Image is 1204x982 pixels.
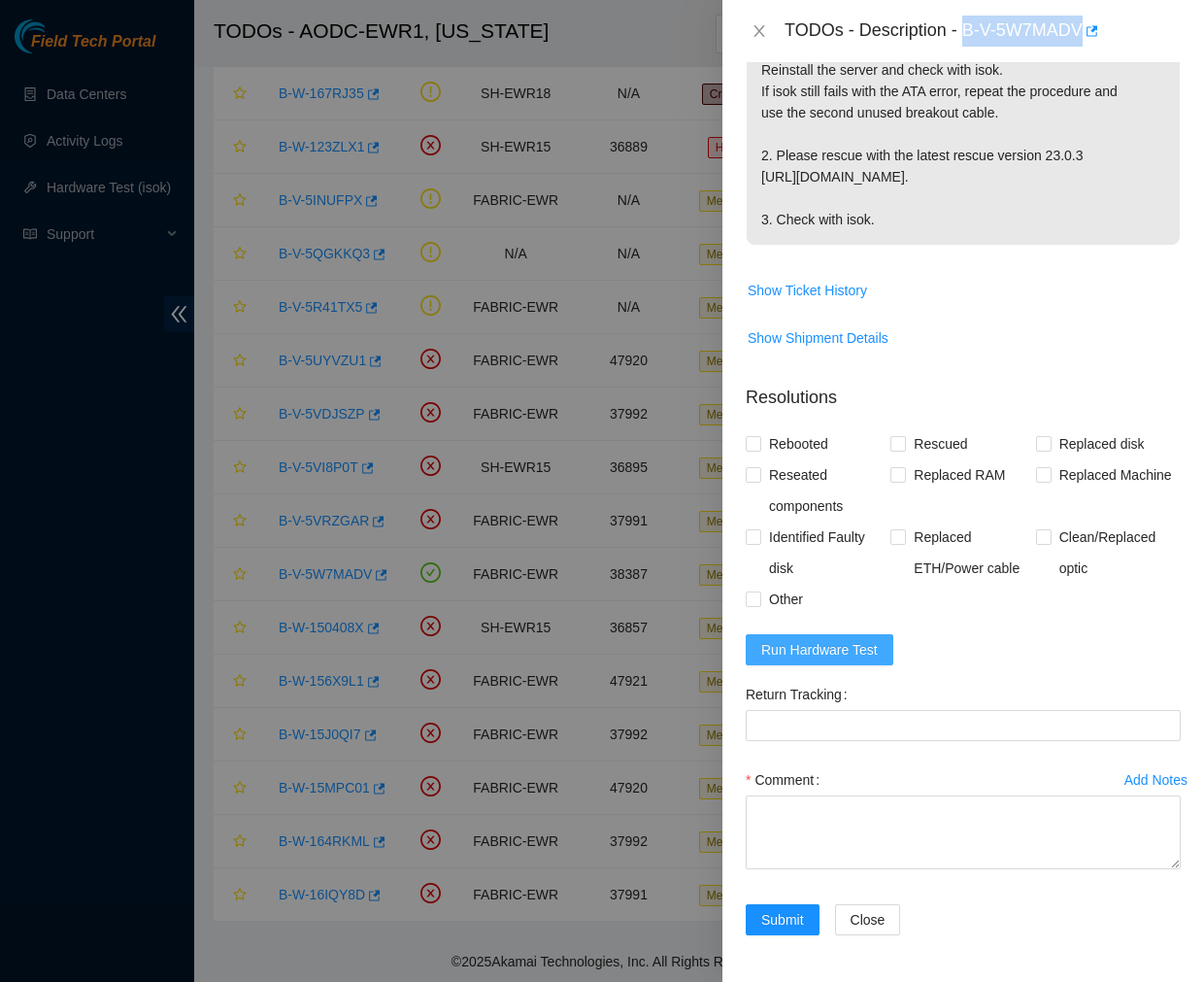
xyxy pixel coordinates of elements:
span: Replaced ETH/Power cable [906,522,1035,584]
span: Other [761,584,811,615]
span: Reseated components [761,459,890,522]
button: Run Hardware Test [746,634,893,665]
button: Close [746,22,773,41]
button: Close [835,904,901,935]
div: TODOs - Description - B-V-5W7MADV [785,16,1181,47]
span: close [752,23,767,39]
textarea: Comment [746,796,1181,869]
span: Show Shipment Details [748,327,888,349]
p: Resolutions [746,369,1181,411]
span: Replaced disk [1052,428,1153,459]
span: Run Hardware Test [761,639,878,660]
span: Rebooted [761,428,836,459]
input: Return Tracking [746,710,1181,741]
span: Replaced Machine [1052,459,1180,491]
button: Show Ticket History [747,275,868,306]
span: Show Ticket History [748,280,867,301]
label: Return Tracking [746,679,855,710]
span: Replaced RAM [906,459,1013,491]
label: Comment [746,764,827,796]
button: Submit [746,904,819,935]
button: Show Shipment Details [747,322,889,354]
span: Identified Faulty disk [761,522,890,584]
span: Close [851,909,886,931]
span: Submit [761,909,804,931]
div: Add Notes [1124,773,1187,787]
span: Rescued [906,428,975,459]
span: Clean/Replaced optic [1052,522,1181,584]
button: Add Notes [1123,764,1188,796]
